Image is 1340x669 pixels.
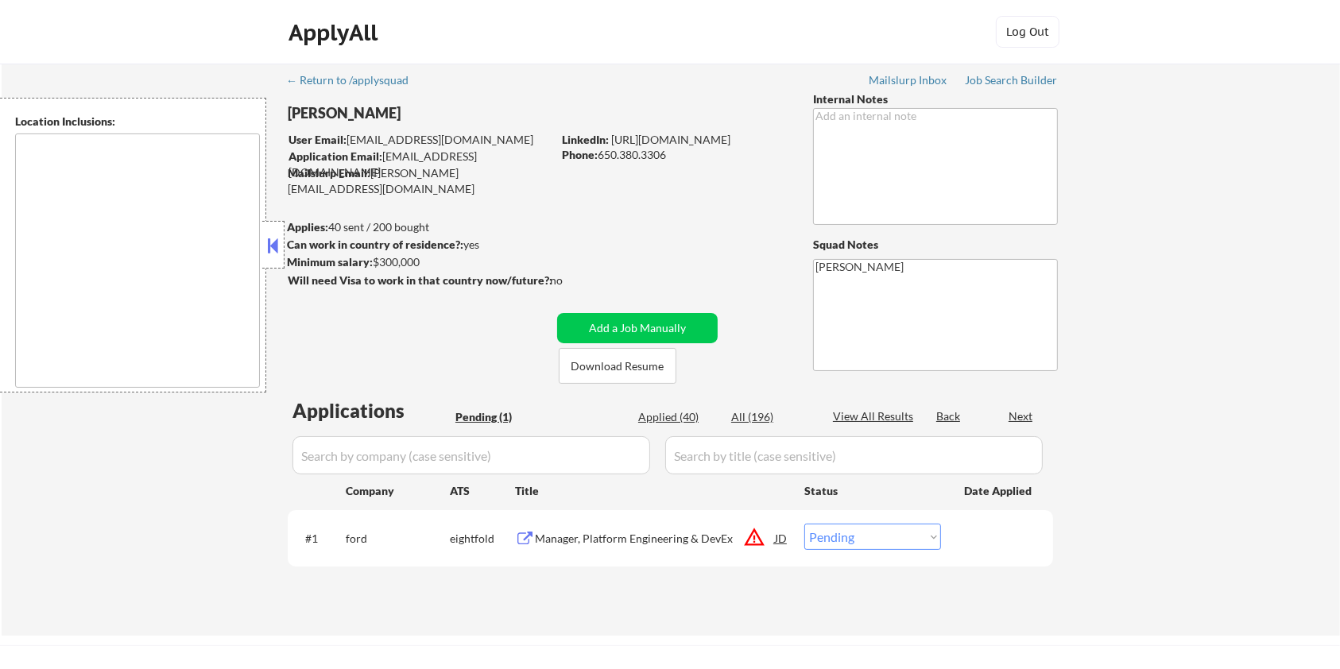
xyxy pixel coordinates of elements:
div: [EMAIL_ADDRESS][DOMAIN_NAME] [289,149,552,180]
strong: Phone: [562,148,598,161]
a: Mailslurp Inbox [869,74,948,90]
div: no [550,273,595,288]
div: Squad Notes [813,237,1058,253]
div: [PERSON_NAME][EMAIL_ADDRESS][DOMAIN_NAME] [288,165,552,196]
strong: Applies: [287,220,328,234]
div: $300,000 [287,254,552,270]
div: All (196) [731,409,811,425]
strong: Will need Visa to work in that country now/future?: [288,273,552,287]
div: Manager, Platform Engineering & DevEx [535,531,775,547]
div: Location Inclusions: [15,114,260,130]
input: Search by company (case sensitive) [292,436,650,474]
strong: LinkedIn: [562,133,609,146]
div: eightfold [450,531,515,547]
div: Pending (1) [455,409,535,425]
div: Status [804,476,941,505]
strong: Can work in country of residence?: [287,238,463,251]
div: 40 sent / 200 bought [287,219,552,235]
strong: Minimum salary: [287,255,373,269]
div: 650.380.3306 [562,147,787,163]
input: Search by title (case sensitive) [665,436,1043,474]
button: Download Resume [559,348,676,384]
div: Job Search Builder [965,75,1058,86]
button: warning_amber [743,526,765,548]
div: View All Results [833,408,918,424]
div: Applied (40) [638,409,718,425]
div: ford [346,531,450,547]
a: ← Return to /applysquad [286,74,424,90]
div: ATS [450,483,515,499]
div: [EMAIL_ADDRESS][DOMAIN_NAME] [289,132,552,148]
strong: Mailslurp Email: [288,166,370,180]
button: Add a Job Manually [557,313,718,343]
div: ← Return to /applysquad [286,75,424,86]
div: Company [346,483,450,499]
div: ApplyAll [289,19,382,46]
div: yes [287,237,547,253]
div: Back [936,408,962,424]
div: JD [773,524,789,552]
div: #1 [305,531,333,547]
a: [URL][DOMAIN_NAME] [611,133,730,146]
strong: Application Email: [289,149,382,163]
div: Date Applied [964,483,1034,499]
div: Internal Notes [813,91,1058,107]
div: Title [515,483,789,499]
div: Next [1009,408,1034,424]
div: [PERSON_NAME] [288,103,614,123]
div: Applications [292,401,450,420]
strong: User Email: [289,133,347,146]
div: Mailslurp Inbox [869,75,948,86]
button: Log Out [996,16,1059,48]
